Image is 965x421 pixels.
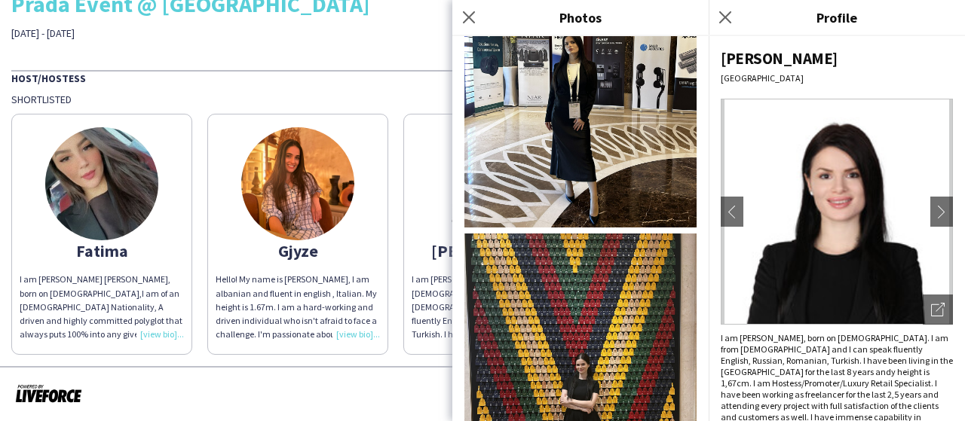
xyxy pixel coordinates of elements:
h3: Profile [709,8,965,27]
div: Gjyze [216,244,380,258]
div: I am [PERSON_NAME], born on [DEMOGRAPHIC_DATA]. I am from [DEMOGRAPHIC_DATA] and I can speak flue... [412,273,576,341]
img: thumb-be82b6d3-def3-4510-a550-52d42e17dceb.jpg [241,127,354,240]
div: Open photos pop-in [923,294,953,325]
img: Powered by Liveforce [15,383,82,404]
div: Shortlisted [11,93,954,106]
img: thumb-62284ebe81ddd.jpeg [45,127,158,240]
img: Crew avatar or photo [721,99,953,325]
div: Hello! My name is [PERSON_NAME], I am albanian and fluent in english , Italian. My height is 1.67... [216,273,380,341]
div: [PERSON_NAME] [412,244,576,258]
div: [DATE] - [DATE] [11,26,342,40]
div: Fatima [20,244,184,258]
img: thumb-66b4a4c9a815c.jpeg [437,127,550,240]
h3: Photos [452,8,709,27]
div: [GEOGRAPHIC_DATA] [721,72,953,84]
div: [PERSON_NAME] [721,48,953,69]
div: Host/Hostess [11,70,954,85]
